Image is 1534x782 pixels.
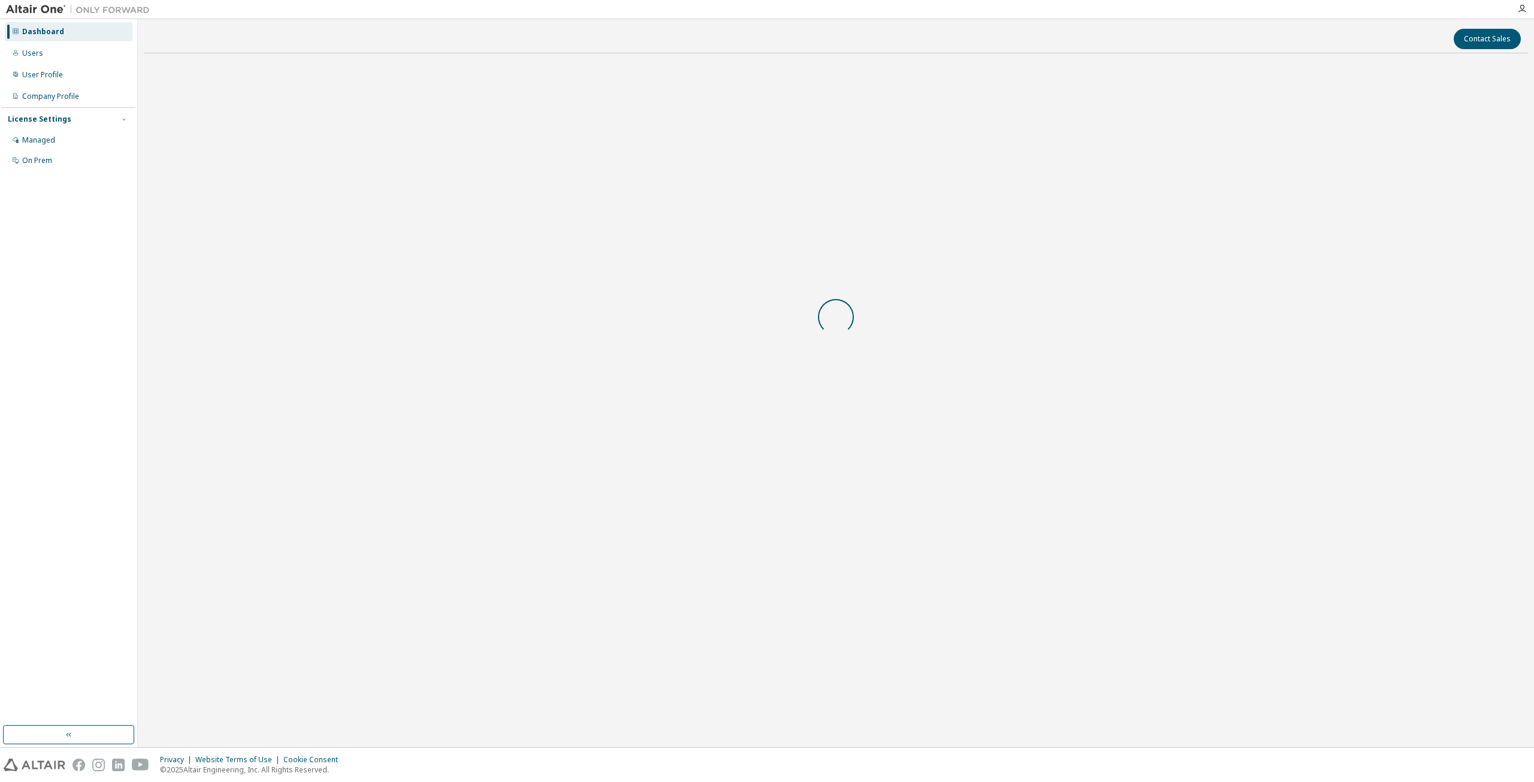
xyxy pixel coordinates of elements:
img: altair_logo.svg [4,759,65,771]
img: youtube.svg [132,759,149,771]
img: facebook.svg [73,759,85,771]
div: Cookie Consent [283,755,345,765]
div: License Settings [8,114,71,124]
div: Dashboard [22,27,64,37]
div: User Profile [22,70,63,80]
div: Privacy [160,755,195,765]
img: Altair One [6,4,156,16]
div: Website Terms of Use [195,755,283,765]
button: Contact Sales [1454,29,1521,49]
img: instagram.svg [92,759,105,771]
img: linkedin.svg [112,759,125,771]
div: On Prem [22,156,52,165]
p: © 2025 Altair Engineering, Inc. All Rights Reserved. [160,765,345,775]
div: Company Profile [22,92,79,101]
div: Managed [22,135,55,145]
div: Users [22,49,43,58]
